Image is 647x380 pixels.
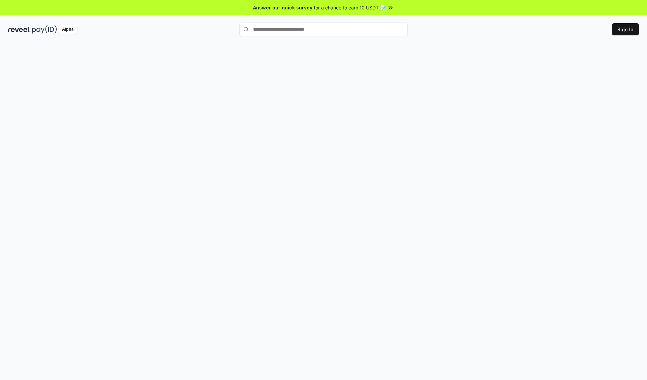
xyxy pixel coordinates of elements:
span: Answer our quick survey [253,4,312,11]
img: pay_id [32,25,57,34]
button: Sign In [612,23,639,35]
span: for a chance to earn 10 USDT 📝 [314,4,386,11]
div: Alpha [58,25,77,34]
img: reveel_dark [8,25,31,34]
